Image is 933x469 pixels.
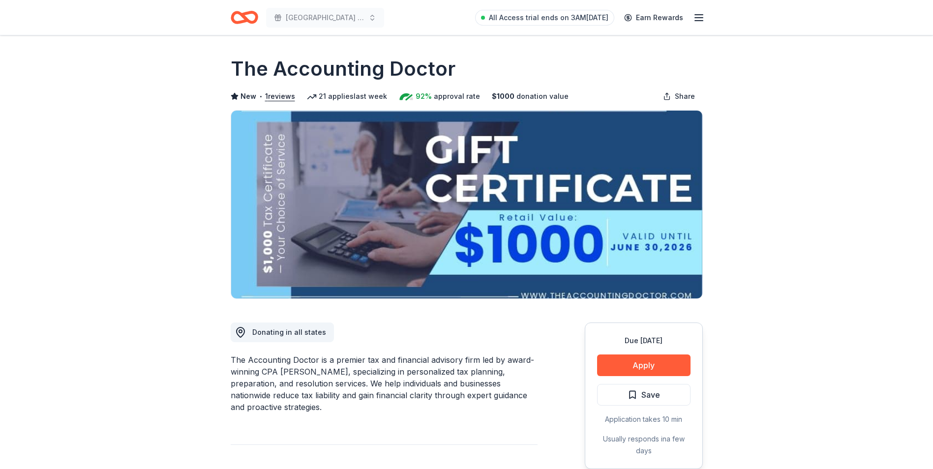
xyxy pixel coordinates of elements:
img: Image for The Accounting Doctor [231,111,702,298]
span: New [241,90,256,102]
span: Share [675,90,695,102]
div: Application takes 10 min [597,413,691,425]
h1: The Accounting Doctor [231,55,455,83]
span: [GEOGRAPHIC_DATA] for [MEDICAL_DATA] Golf Tournament Fundraiser [286,12,364,24]
span: 92% [416,90,432,102]
div: The Accounting Doctor is a premier tax and financial advisory firm led by award-winning CPA [PERS... [231,354,538,413]
div: Usually responds in a few days [597,433,691,457]
span: approval rate [434,90,480,102]
span: $ 1000 [492,90,514,102]
span: donation value [516,90,569,102]
a: All Access trial ends on 3AM[DATE] [475,10,614,26]
div: 21 applies last week [307,90,387,102]
span: All Access trial ends on 3AM[DATE] [489,12,608,24]
a: Home [231,6,258,29]
button: 1reviews [265,90,295,102]
span: • [259,92,262,100]
button: [GEOGRAPHIC_DATA] for [MEDICAL_DATA] Golf Tournament Fundraiser [266,8,384,28]
span: Donating in all states [252,328,326,336]
a: Earn Rewards [618,9,689,27]
div: Due [DATE] [597,335,691,347]
button: Share [655,87,703,106]
span: Save [641,388,660,401]
button: Apply [597,354,691,376]
button: Save [597,384,691,406]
